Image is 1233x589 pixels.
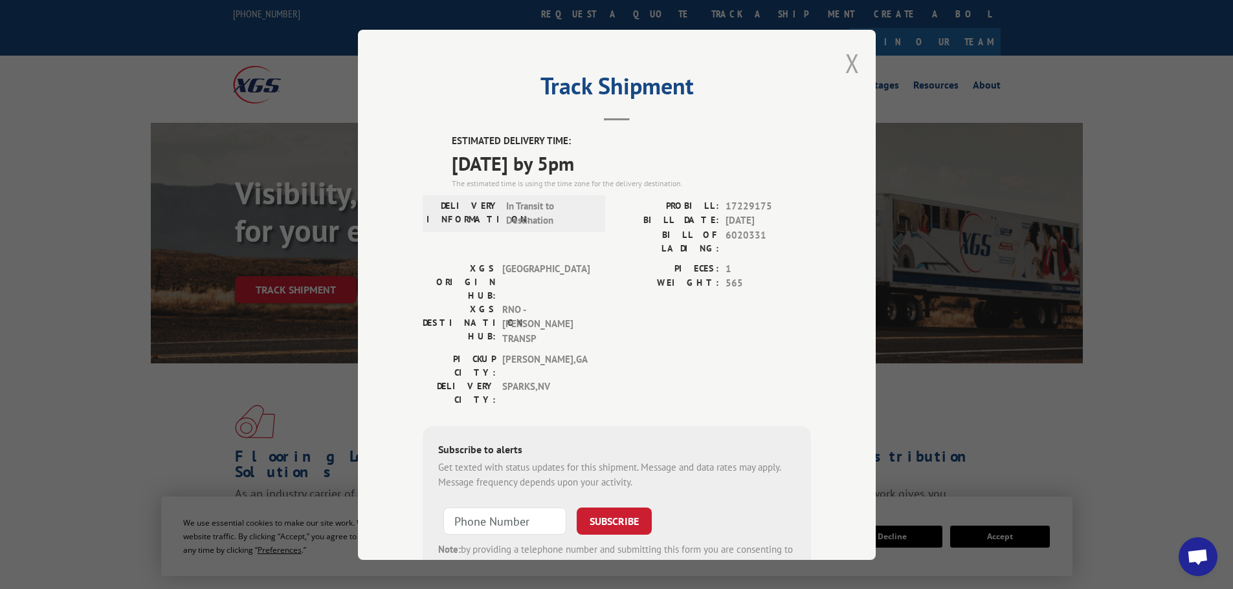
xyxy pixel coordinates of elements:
[423,261,496,302] label: XGS ORIGIN HUB:
[427,198,500,228] label: DELIVERY INFORMATION:
[617,276,719,291] label: WEIGHT:
[577,508,652,535] button: SUBSCRIBE
[1179,537,1217,576] div: Open chat
[438,442,795,460] div: Subscribe to alerts
[726,228,811,255] span: 6020331
[423,302,496,346] label: XGS DESTINATION HUB:
[502,302,590,346] span: RNO - [PERSON_NAME] TRANSP
[438,543,461,555] strong: Note:
[452,177,811,189] div: The estimated time is using the time zone for the delivery destination.
[502,352,590,380] span: [PERSON_NAME] , GA
[617,228,719,255] label: BILL OF LADING:
[502,261,590,302] span: [GEOGRAPHIC_DATA]
[506,198,594,228] span: In Transit to Destination
[845,46,860,80] button: Close modal
[452,134,811,149] label: ESTIMATED DELIVERY TIME:
[423,77,811,102] h2: Track Shipment
[617,213,719,228] label: BILL DATE:
[452,148,811,177] span: [DATE] by 5pm
[443,508,566,535] input: Phone Number
[423,352,496,380] label: PICKUP CITY:
[438,542,795,586] div: by providing a telephone number and submitting this form you are consenting to be contacted by SM...
[438,460,795,489] div: Get texted with status updates for this shipment. Message and data rates may apply. Message frequ...
[726,276,811,291] span: 565
[726,198,811,213] span: 17229175
[423,380,496,407] label: DELIVERY CITY:
[617,261,719,276] label: PIECES:
[726,213,811,228] span: [DATE]
[617,198,719,213] label: PROBILL:
[726,261,811,276] span: 1
[502,380,590,407] span: SPARKS , NV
